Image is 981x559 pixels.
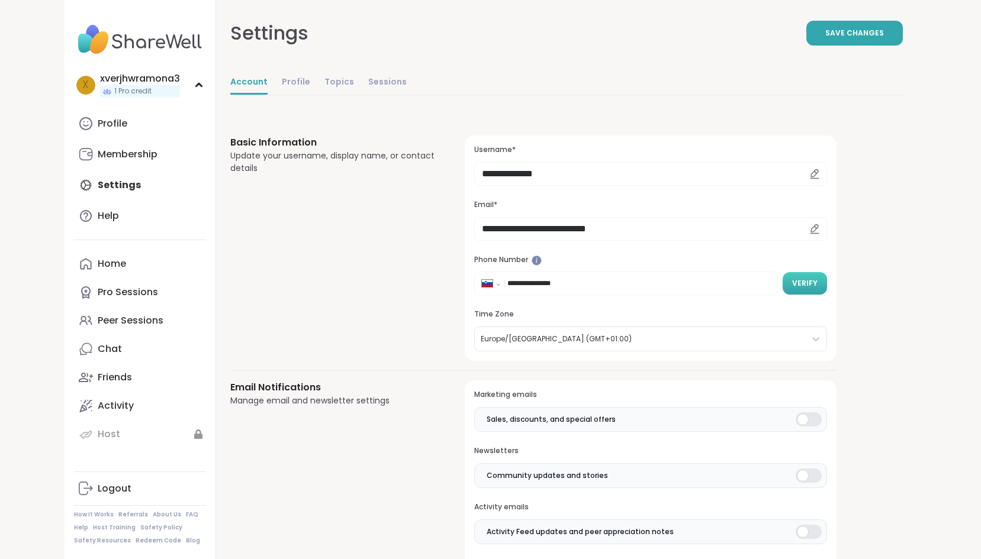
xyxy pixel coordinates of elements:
[98,209,119,222] div: Help
[487,414,616,425] span: Sales, discounts, and special offers
[74,140,206,169] a: Membership
[100,72,180,85] div: xverjhwramona3
[74,392,206,420] a: Activity
[74,510,114,519] a: How It Works
[474,390,826,400] h3: Marketing emails
[74,420,206,448] a: Host
[74,278,206,306] a: Pro Sessions
[783,272,827,295] button: Verify
[74,335,206,363] a: Chat
[186,537,200,545] a: Blog
[474,446,826,456] h3: Newsletters
[98,117,127,130] div: Profile
[324,71,354,95] a: Topics
[98,371,132,384] div: Friends
[474,255,826,265] h3: Phone Number
[140,524,182,532] a: Safety Policy
[98,257,126,270] div: Home
[74,19,206,60] img: ShareWell Nav Logo
[792,278,818,289] span: Verify
[74,524,88,532] a: Help
[98,342,122,356] div: Chat
[487,526,674,537] span: Activity Feed updates and peer appreciation notes
[474,200,826,210] h3: Email*
[230,135,437,150] h3: Basic Information
[153,510,181,519] a: About Us
[230,150,437,175] div: Update your username, display name, or contact details
[74,474,206,503] a: Logout
[74,363,206,392] a: Friends
[474,145,826,155] h3: Username*
[230,71,268,95] a: Account
[74,306,206,335] a: Peer Sessions
[98,148,157,161] div: Membership
[186,510,198,519] a: FAQ
[98,399,134,412] div: Activity
[98,428,120,441] div: Host
[230,380,437,395] h3: Email Notifications
[230,395,437,407] div: Manage email and newsletter settings
[118,510,148,519] a: Referrals
[136,537,181,545] a: Redeem Code
[806,21,903,46] button: Save Changes
[98,286,158,299] div: Pro Sessions
[474,502,826,512] h3: Activity emails
[825,28,884,38] span: Save Changes
[487,470,608,481] span: Community updates and stories
[74,202,206,230] a: Help
[82,77,89,93] span: x
[74,109,206,138] a: Profile
[230,19,308,47] div: Settings
[93,524,136,532] a: Host Training
[114,86,152,96] span: 1 Pro credit
[98,482,131,495] div: Logout
[74,537,131,545] a: Safety Resources
[368,71,407,95] a: Sessions
[532,256,542,266] iframe: Spotlight
[282,71,310,95] a: Profile
[74,250,206,278] a: Home
[474,309,826,319] h3: Time Zone
[98,314,163,327] div: Peer Sessions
